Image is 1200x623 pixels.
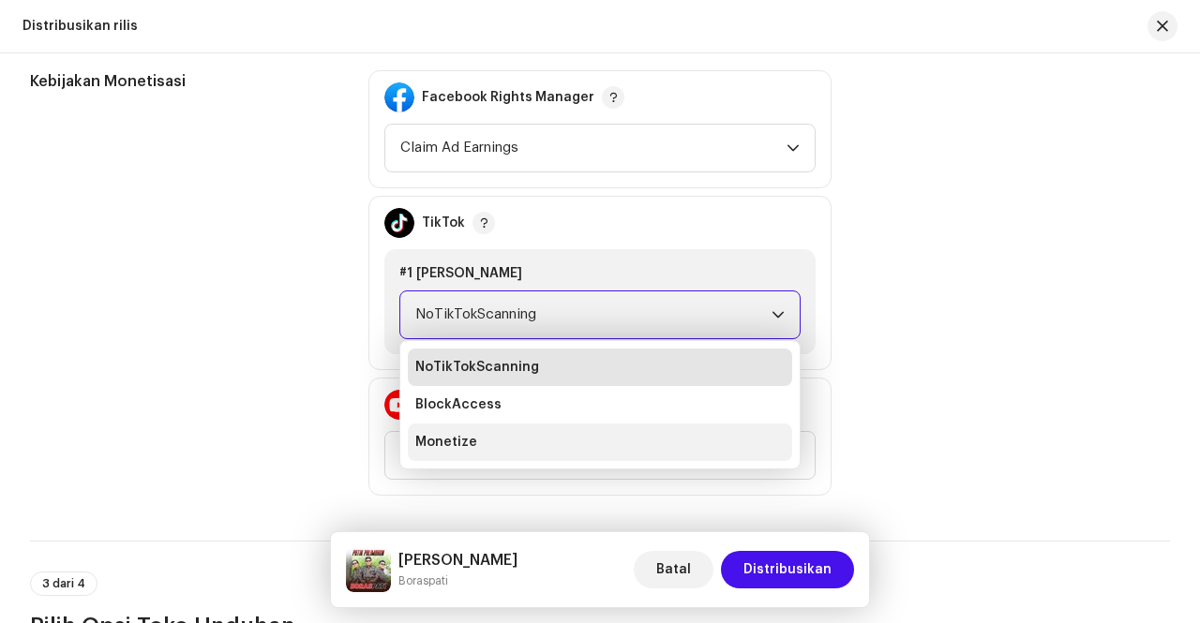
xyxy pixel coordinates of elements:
img: 2e5a3567-4b10-42f6-9392-c38e13248ab3 [346,547,391,592]
span: NoTikTokScanning [415,291,772,338]
div: TikTok [422,215,465,230]
li: BlockAccess [408,386,792,423]
div: Distribusikan rilis [22,19,138,34]
li: NoTikTokScanning [408,349,792,386]
small: Patik Palimahon [398,571,517,590]
button: Batal [634,551,713,588]
div: #1 [PERSON_NAME] [399,264,801,283]
button: Distribusikan [721,551,854,588]
h5: Patik Palimahon [398,549,517,571]
h5: Kebijakan Monetisasi [30,70,338,93]
span: Monetize [415,433,477,452]
span: Distribusikan [743,551,832,588]
li: Monetize [408,423,792,461]
div: dropdown trigger [772,291,785,338]
span: 3 dari 4 [42,578,85,589]
span: NoTikTokScanning [415,358,539,377]
div: dropdown trigger [787,125,800,171]
ul: Option List [400,341,800,468]
div: Facebook Rights Manager [422,90,594,105]
span: BlockAccess [415,395,502,414]
span: Claim Ad Earnings [400,125,787,171]
span: Batal [656,551,691,588]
